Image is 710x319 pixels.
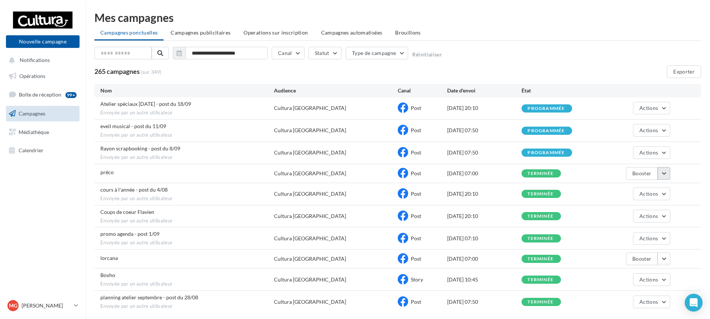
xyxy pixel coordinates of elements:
div: Mes campagnes [94,12,701,23]
button: Nouvelle campagne [6,35,80,48]
a: Médiathèque [4,124,81,140]
span: Actions [639,191,658,197]
span: Rayon scrapbooking - post du 8/09 [100,145,180,152]
span: Médiathèque [19,128,49,135]
a: Campagnes [4,106,81,121]
span: Campagnes publicitaires [171,29,230,36]
span: eveil musical - post du 11/09 [100,123,166,129]
div: Cultura [GEOGRAPHIC_DATA] [274,255,346,263]
div: [DATE] 20:10 [447,212,522,220]
span: Envoyée par un autre utilisateur [100,218,274,224]
a: Boîte de réception99+ [4,87,81,102]
span: Notifications [20,57,50,64]
div: Cultura [GEOGRAPHIC_DATA] [274,127,346,134]
button: Actions [633,102,670,114]
span: cours à l'année - post du 4/08 [100,186,168,193]
div: Cultura [GEOGRAPHIC_DATA] [274,170,346,177]
div: [DATE] 07:50 [447,127,522,134]
button: Actions [633,210,670,222]
span: Calendrier [19,147,43,153]
div: Cultura [GEOGRAPHIC_DATA] [274,235,346,242]
span: Envoyée par un autre utilisateur [100,154,274,161]
span: Story [411,276,423,283]
div: [DATE] 07:00 [447,170,522,177]
span: Envoyée par un autre utilisateur [100,240,274,246]
span: Post [411,149,421,156]
span: Campagnes [19,110,45,117]
span: Actions [639,149,658,156]
span: Post [411,127,421,133]
button: Type de campagne [346,47,409,59]
div: [DATE] 20:10 [447,190,522,198]
div: Cultura [GEOGRAPHIC_DATA] [274,276,346,283]
span: Actions [639,235,658,241]
span: 265 campagnes [94,67,140,75]
div: terminée [527,192,554,196]
span: (sur 349) [141,68,161,76]
div: terminée [527,214,554,219]
span: Envoyée par un autre utilisateur [100,195,274,202]
button: Actions [633,296,670,308]
button: Actions [633,146,670,159]
div: terminée [527,300,554,305]
span: Post [411,105,421,111]
a: Opérations [4,68,81,84]
span: préco [100,169,114,175]
button: Booster [626,167,658,180]
span: Post [411,299,421,305]
span: Post [411,255,421,262]
div: [DATE] 10:45 [447,276,522,283]
button: Booster [626,253,658,265]
div: Audience [274,87,398,94]
span: Post [411,235,421,241]
div: Cultura [GEOGRAPHIC_DATA] [274,212,346,220]
span: Coups de coeur Flavien [100,209,154,215]
div: Canal [398,87,447,94]
button: Actions [633,188,670,200]
span: Post [411,191,421,197]
div: [DATE] 07:10 [447,235,522,242]
div: Cultura [GEOGRAPHIC_DATA] [274,190,346,198]
span: planning atelier septembre - post du 28/08 [100,294,198,300]
p: [PERSON_NAME] [22,302,71,309]
span: Envoyée par un autre utilisateur [100,110,274,116]
div: [DATE] 20:10 [447,104,522,112]
div: Cultura [GEOGRAPHIC_DATA] [274,149,346,156]
div: programmée [527,150,565,155]
div: 99+ [65,92,77,98]
div: Nom [100,87,274,94]
span: Envoyée par un autre utilisateur [100,132,274,139]
span: Actions [639,127,658,133]
button: Actions [633,232,670,245]
span: Envoyée par un autre utilisateur [100,281,274,287]
span: Envoyée par un autre utilisateur [100,303,274,310]
span: Post [411,170,421,176]
span: Campagnes automatisées [321,29,383,36]
div: terminée [527,236,554,241]
button: Exporter [667,65,701,78]
div: terminée [527,257,554,261]
span: lorcana [100,255,118,261]
div: Cultura [GEOGRAPHIC_DATA] [274,298,346,306]
div: État [522,87,596,94]
div: [DATE] 07:00 [447,255,522,263]
div: Open Intercom Messenger [685,294,703,312]
span: Boîte de réception [19,91,61,98]
div: programmée [527,128,565,133]
div: terminée [527,171,554,176]
span: Actions [639,105,658,111]
span: MG [9,302,17,309]
span: Actions [639,213,658,219]
div: [DATE] 07:50 [447,298,522,306]
span: Atelier spéciaux halloween - post du 18/09 [100,101,191,107]
button: Réinitialiser [412,52,442,58]
span: Actions [639,299,658,305]
span: Brouillons [395,29,421,36]
a: MG [PERSON_NAME] [6,299,80,313]
button: Actions [633,124,670,137]
span: promo agenda - post 1/09 [100,231,159,237]
span: Actions [639,276,658,283]
div: terminée [527,277,554,282]
button: Actions [633,273,670,286]
div: Date d'envoi [447,87,522,94]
